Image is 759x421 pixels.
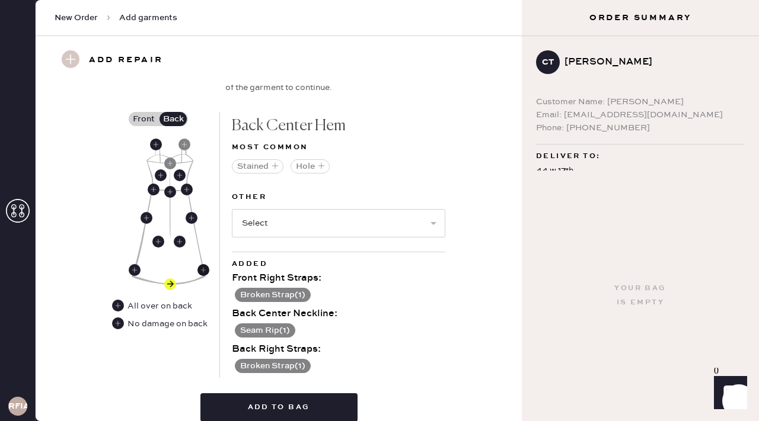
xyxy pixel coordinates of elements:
[235,323,295,338] button: Seam Rip(1)
[542,58,554,66] h3: ct
[150,139,162,150] div: Back Left Straps
[164,158,176,169] div: Back Center Neckline
[174,236,186,248] div: Back Right Skirt Body
[89,50,163,70] h3: Add repair
[703,368,754,419] iframe: Front Chat
[148,184,160,195] div: Back Left Waistband
[158,112,188,126] label: Back
[536,163,745,208] div: 44 w 17th Apt 5 ny , NY 10011
[232,140,445,155] div: Most common
[232,342,445,356] div: Back Right Straps :
[235,288,311,302] button: Broken Strap(1)
[614,281,666,310] div: Your bag is empty
[174,169,186,181] div: Back Right Body
[178,139,190,150] div: Back Right Straps
[141,212,152,224] div: Back Left Side Seam
[232,112,445,140] div: Back Center Hem
[131,141,206,285] img: Garment image
[522,12,759,24] h3: Order Summary
[536,108,745,121] div: Email: [EMAIL_ADDRESS][DOMAIN_NAME]
[129,112,158,126] label: Front
[181,184,193,195] div: Back Right Waistband
[129,264,141,276] div: Back Left Side Seam
[186,212,197,224] div: Back Right Side Seam
[155,169,167,181] div: Back Left Body
[232,307,445,321] div: Back Center Neckline :
[127,300,192,313] div: All over on back
[232,190,445,204] label: Other
[235,359,311,373] button: Broken Strap(1)
[55,12,98,24] span: New Order
[164,278,176,290] div: Back Center Hem
[232,271,445,285] div: Front Right Straps :
[232,159,283,173] button: Stained
[291,159,330,173] button: Hole
[565,55,735,69] div: [PERSON_NAME]
[164,186,176,198] div: Back Center Waistband
[232,257,445,271] div: Added
[112,300,193,313] div: All over on back
[536,95,745,108] div: Customer Name: [PERSON_NAME]
[119,12,177,24] span: Add garments
[536,149,600,163] span: Deliver to:
[127,317,208,330] div: No damage on back
[536,121,745,134] div: Phone: [PHONE_NUMBER]
[152,236,164,248] div: Back Left Skirt Body
[197,264,209,276] div: Back Right Side Seam
[112,317,208,330] div: No damage on back
[8,402,27,410] h3: RFIA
